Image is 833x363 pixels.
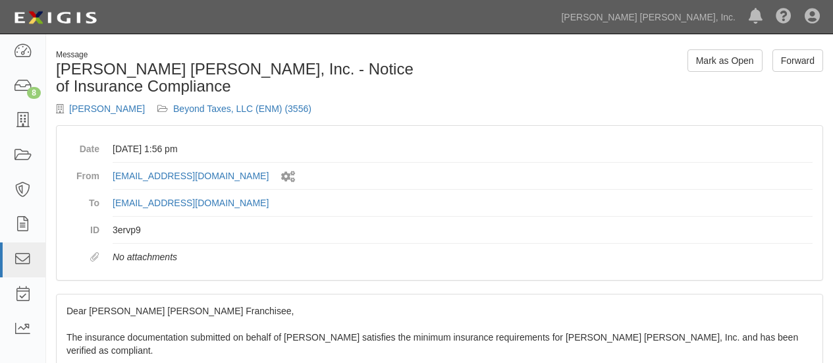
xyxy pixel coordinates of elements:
i: Help Center - Complianz [776,9,792,25]
i: Attachments [90,253,99,262]
h1: [PERSON_NAME] [PERSON_NAME], Inc. - Notice of Insurance Compliance [56,61,430,96]
dt: ID [67,217,99,237]
div: 8 [27,87,41,99]
dt: From [67,163,99,182]
a: [PERSON_NAME] [PERSON_NAME], Inc. [554,4,742,30]
dt: Date [67,136,99,155]
i: Sent by system workflow [281,171,295,182]
a: Beyond Taxes, LLC (ENM) (3556) [173,103,311,114]
a: Forward [772,49,823,72]
img: logo-5460c22ac91f19d4615b14bd174203de0afe785f0fc80cf4dbbc73dc1793850b.png [10,6,101,30]
a: [EMAIL_ADDRESS][DOMAIN_NAME] [113,198,269,208]
dd: [DATE] 1:56 pm [113,136,813,163]
a: Mark as Open [687,49,763,72]
dd: 3ervp9 [113,217,813,244]
div: Message [56,49,430,61]
dt: To [67,190,99,209]
em: No attachments [113,252,177,262]
a: [PERSON_NAME] [69,103,145,114]
a: [EMAIL_ADDRESS][DOMAIN_NAME] [113,171,269,181]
